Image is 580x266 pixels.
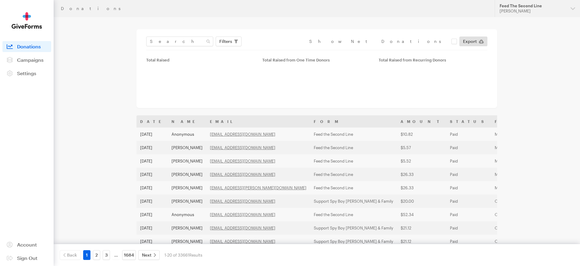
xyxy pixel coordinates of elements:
td: $5.52 [397,154,446,168]
div: Total Raised from Recurring Donors [379,58,487,62]
th: Email [206,115,310,128]
td: Paid [446,128,491,141]
td: $26.33 [397,168,446,181]
td: [PERSON_NAME] [168,168,206,181]
td: Monthly [491,181,561,194]
a: [EMAIL_ADDRESS][DOMAIN_NAME] [210,226,275,230]
td: Support Spy Boy [PERSON_NAME] & Family [310,221,397,235]
button: Filters [216,37,242,46]
td: Support Spy Boy [PERSON_NAME] & Family [310,235,397,248]
a: Donations [2,41,51,52]
div: Total Raised from One Time Donors [262,58,371,62]
th: Form [310,115,397,128]
div: 1-20 of 33661 [164,250,202,260]
td: Paid [446,154,491,168]
td: Paid [446,194,491,208]
th: Frequency [491,115,561,128]
a: [EMAIL_ADDRESS][DOMAIN_NAME] [210,159,275,163]
span: Filters [219,38,232,45]
td: Feed the Second Line [310,141,397,154]
td: Paid [446,141,491,154]
th: Name [168,115,206,128]
td: Feed the Second Line [310,154,397,168]
td: Paid [446,208,491,221]
a: Campaigns [2,54,51,65]
td: [DATE] [136,181,168,194]
td: [PERSON_NAME] [168,235,206,248]
th: Date [136,115,168,128]
a: [EMAIL_ADDRESS][DOMAIN_NAME] [210,145,275,150]
td: Feed the Second Line [310,208,397,221]
div: [PERSON_NAME] [500,9,566,14]
td: Monthly [491,154,561,168]
td: [DATE] [136,141,168,154]
td: One time [491,208,561,221]
a: [EMAIL_ADDRESS][DOMAIN_NAME] [210,172,275,177]
td: [DATE] [136,235,168,248]
span: Export [463,38,477,45]
td: Paid [446,181,491,194]
a: [EMAIL_ADDRESS][DOMAIN_NAME] [210,239,275,244]
td: [PERSON_NAME] [168,194,206,208]
span: Results [189,253,202,257]
td: $21.12 [397,235,446,248]
td: [PERSON_NAME] [168,141,206,154]
td: Support Spy Boy [PERSON_NAME] & Family [310,194,397,208]
th: Amount [397,115,446,128]
td: Monthly [491,168,561,181]
td: Monthly [491,141,561,154]
td: [DATE] [136,221,168,235]
td: $10.82 [397,128,446,141]
td: [DATE] [136,194,168,208]
a: 2 [93,250,100,260]
a: Settings [2,68,51,79]
td: $26.33 [397,181,446,194]
td: Paid [446,235,491,248]
span: Sign Out [17,255,37,261]
a: Next [138,250,160,260]
td: $21.12 [397,221,446,235]
td: Anonymous [168,128,206,141]
span: Settings [17,70,36,76]
td: Anonymous [168,208,206,221]
td: Paid [446,221,491,235]
span: Account [17,242,37,247]
td: $5.57 [397,141,446,154]
a: Export [459,37,487,46]
td: [PERSON_NAME] [168,221,206,235]
td: [PERSON_NAME] [168,154,206,168]
a: 3 [103,250,110,260]
td: [DATE] [136,154,168,168]
td: One time [491,221,561,235]
span: Next [142,251,151,259]
td: One time [491,235,561,248]
td: $20.00 [397,194,446,208]
th: Status [446,115,491,128]
td: $52.34 [397,208,446,221]
td: Feed the Second Line [310,181,397,194]
a: [EMAIL_ADDRESS][PERSON_NAME][DOMAIN_NAME] [210,185,306,190]
td: [DATE] [136,168,168,181]
a: Sign Out [2,253,51,264]
td: One time [491,194,561,208]
a: Account [2,239,51,250]
a: [EMAIL_ADDRESS][DOMAIN_NAME] [210,212,275,217]
a: [EMAIL_ADDRESS][DOMAIN_NAME] [210,132,275,137]
span: Campaigns [17,57,44,63]
td: Monthly [491,128,561,141]
img: GiveForms [12,12,42,29]
input: Search Name & Email [146,37,213,46]
td: Feed the Second Line [310,128,397,141]
td: [DATE] [136,208,168,221]
a: [EMAIL_ADDRESS][DOMAIN_NAME] [210,199,275,204]
td: [DATE] [136,128,168,141]
td: [PERSON_NAME] [168,181,206,194]
div: Feed The Second Line [500,3,566,9]
a: 1684 [122,250,136,260]
span: Donations [17,44,41,49]
td: Paid [446,168,491,181]
td: Feed the Second Line [310,168,397,181]
div: Total Raised [146,58,255,62]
